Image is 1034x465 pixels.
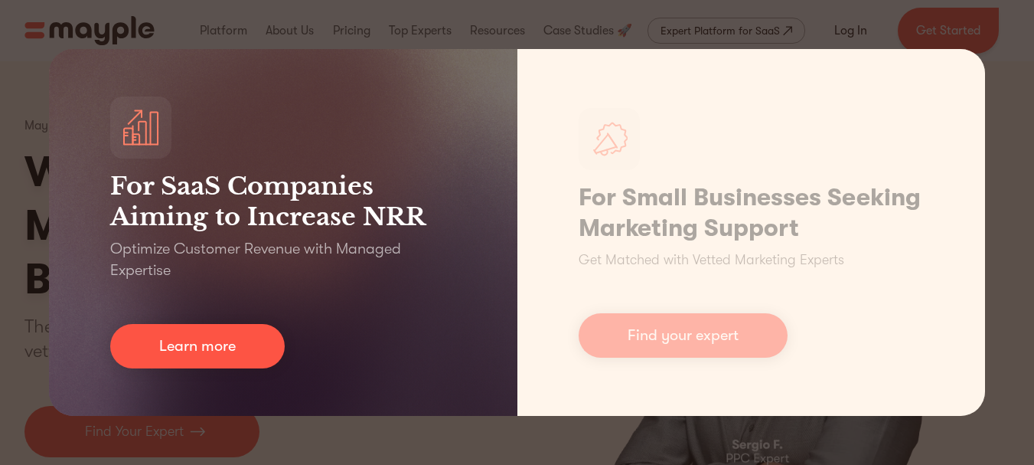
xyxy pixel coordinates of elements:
p: Get Matched with Vetted Marketing Experts [579,250,844,270]
a: Find your expert [579,313,788,358]
a: Learn more [110,324,285,368]
h1: For Small Businesses Seeking Marketing Support [579,182,925,244]
p: Optimize Customer Revenue with Managed Expertise [110,238,456,281]
h3: For SaaS Companies Aiming to Increase NRR [110,171,456,232]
